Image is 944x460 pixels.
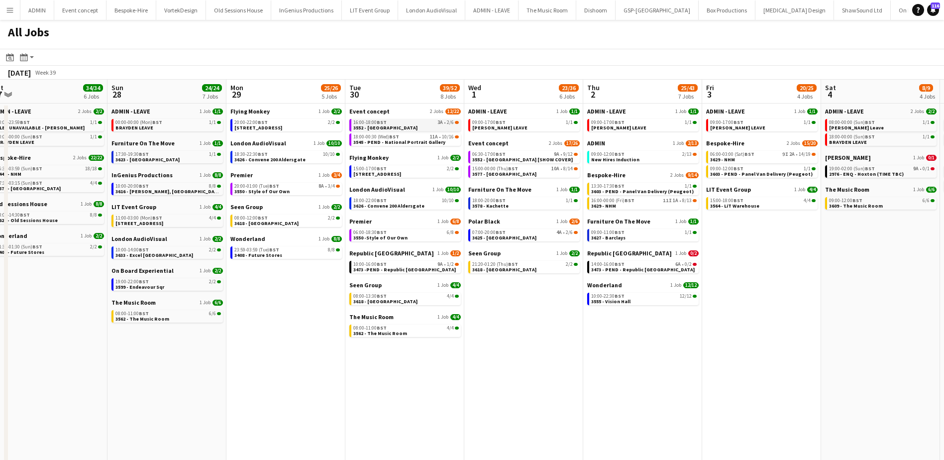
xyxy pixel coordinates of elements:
a: Furniture On The Move1 Job1/1 [111,139,223,147]
span: 20:00-01:00 (Tue) [234,184,279,189]
div: Event concept2 Jobs17/2606:30-17:00BST9A•9/123552 - [GEOGRAPHIC_DATA] [SHOW COVER]15:00-00:00 (Th... [468,139,580,186]
a: Bespoke-Hire2 Jobs15/20 [706,139,818,147]
a: The Music Room1 Job6/6 [825,186,937,193]
span: 8A [318,184,324,189]
span: BST [615,183,625,189]
span: 1/1 [923,134,930,139]
span: 12/22 [445,109,461,115]
div: The Music Room1 Job6/609:00-12:00BST6/63609 - The Music Room [825,186,937,212]
span: 2/2 [926,109,937,115]
a: 10:00-20:00BST8/83616 - [PERSON_NAME], [GEOGRAPHIC_DATA] [115,183,221,194]
span: Furniture On The Move [468,186,531,193]
span: 0/1 [926,155,937,161]
span: 1/1 [90,120,97,125]
span: BST [377,165,387,172]
div: • [353,120,459,125]
span: ANDY LEAVE [472,124,527,131]
button: VortekDesign [156,0,206,20]
span: 1/1 [566,198,573,203]
span: 3629 - NHM [710,156,735,163]
span: 2/13 [686,140,699,146]
span: 06:30-17:00 [472,152,506,157]
div: Event concept2 Jobs12/2216:00-18:00BST3A•2/63552 - [GEOGRAPHIC_DATA]18:00-00:30 (Wed)BST11A•10/16... [349,108,461,154]
a: 16:00-00:00 (Fri)BST11I1A•8/133629 - NHM [591,197,697,209]
span: 09:00-12:00 [710,166,743,171]
span: 2/2 [331,109,342,115]
span: BST [258,151,268,157]
button: London AudioVisual [398,0,465,20]
span: 2/2 [450,155,461,161]
a: 09:00-17:00BST1/1[PERSON_NAME] LEAVE [472,119,578,130]
span: BST [734,119,743,125]
a: 08:00-00:00 (Sun)BST1/1[PERSON_NAME] Leave [829,119,935,130]
span: 15:00-18:00 [710,198,743,203]
button: InGenius Productions [271,0,342,20]
button: GSP-[GEOGRAPHIC_DATA] [616,0,699,20]
span: 2 Jobs [911,109,924,115]
span: 10/10 [442,198,454,203]
span: ANDY LEAVE [591,124,646,131]
span: Premier [230,171,253,179]
a: London AudioVisual1 Job10/10 [349,186,461,193]
span: 11I [663,198,672,203]
span: 15:00-00:00 (Thu) [472,166,518,171]
span: 1/1 [212,140,223,146]
span: 3552 - Somerset House [SHOW COVER] [472,156,573,163]
div: • [353,134,459,139]
button: Bespoke-Hire [106,0,156,20]
a: Flying Monkey1 Job2/2 [230,108,342,115]
a: InGenius Productions1 Job8/8 [111,171,223,179]
a: 15:00-18:00BST4/43564 - LiT Warehouse [710,197,816,209]
span: 00:00-00:00 (Mon) [115,120,162,125]
span: 2/13 [682,152,692,157]
div: • [591,198,697,203]
a: 09:00-12:00BST2/13New Hires Induction [591,151,697,162]
span: Anna Croghan [825,154,871,161]
a: London AudioVisual1 Job10/10 [230,139,342,147]
a: 00:00-00:00 (Mon)BST1/1BRAYDEN LEAVE [115,119,221,130]
span: 1/1 [804,166,811,171]
button: Old Sessions House [206,0,271,20]
span: BST [744,151,754,157]
span: ADMIN - LEAVE [706,108,745,115]
span: InGenius Productions [111,171,173,179]
a: 15:00-00:00 (Thu)BST10A•8/143577 - [GEOGRAPHIC_DATA] [472,165,578,177]
span: 8/13 [682,198,692,203]
a: Event concept2 Jobs17/26 [468,139,580,147]
span: 17/26 [564,140,580,146]
span: BST [852,197,862,204]
span: 1 Job [314,140,324,146]
span: 1 Job [556,187,567,193]
span: BST [32,165,42,172]
a: 06:30-17:00BST9A•9/123552 - [GEOGRAPHIC_DATA] [SHOW COVER] [472,151,578,162]
div: • [710,152,816,157]
span: 4/4 [804,198,811,203]
span: 2976 - ENQ - Hoxton (TIME TBC) [829,171,904,177]
span: 3/4 [328,184,335,189]
span: 1 Job [673,140,684,146]
button: Event concept [54,0,106,20]
span: 1 Job [200,172,210,178]
a: LIT Event Group1 Job4/4 [706,186,818,193]
span: Flying Monkey [349,154,389,161]
span: 1/1 [569,187,580,193]
span: BST [258,119,268,125]
span: 1 Job [437,155,448,161]
div: Bespoke-Hire2 Jobs15/2006:00-03:00 (Sat)BST9I2A•14/193629 - NHM09:00-12:00BST1/13603 - PEND - Pan... [706,139,818,186]
span: 16:00-00:00 (Fri) [591,198,634,203]
span: BST [625,197,634,204]
a: [PERSON_NAME]1 Job0/1 [825,154,937,161]
span: BST [377,197,387,204]
span: 09:00-17:00 [472,120,506,125]
div: • [472,166,578,171]
div: • [234,184,340,189]
a: 06:00-03:00 (Sat)BST9I2A•14/193629 - NHM [710,151,816,162]
div: Furniture On The Move1 Job1/117:30-19:30BST1/13623 - [GEOGRAPHIC_DATA] [111,139,223,171]
div: Premier1 Job3/420:00-01:00 (Tue)BST8A•3/43550 - Style of Our Own [230,171,342,203]
div: ADMIN - LEAVE2 Jobs2/208:00-00:00 (Sun)BST1/1[PERSON_NAME] Leave18:00-00:00 (Sun)BST1/1BRAYDEN LEAVE [825,108,937,154]
span: 1/1 [566,120,573,125]
span: BST [20,119,30,125]
button: [MEDICAL_DATA] Design [755,0,834,20]
span: BST [269,183,279,189]
span: 3603 - PEND - Panel Van Delivery (Peugeot) [710,171,813,177]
